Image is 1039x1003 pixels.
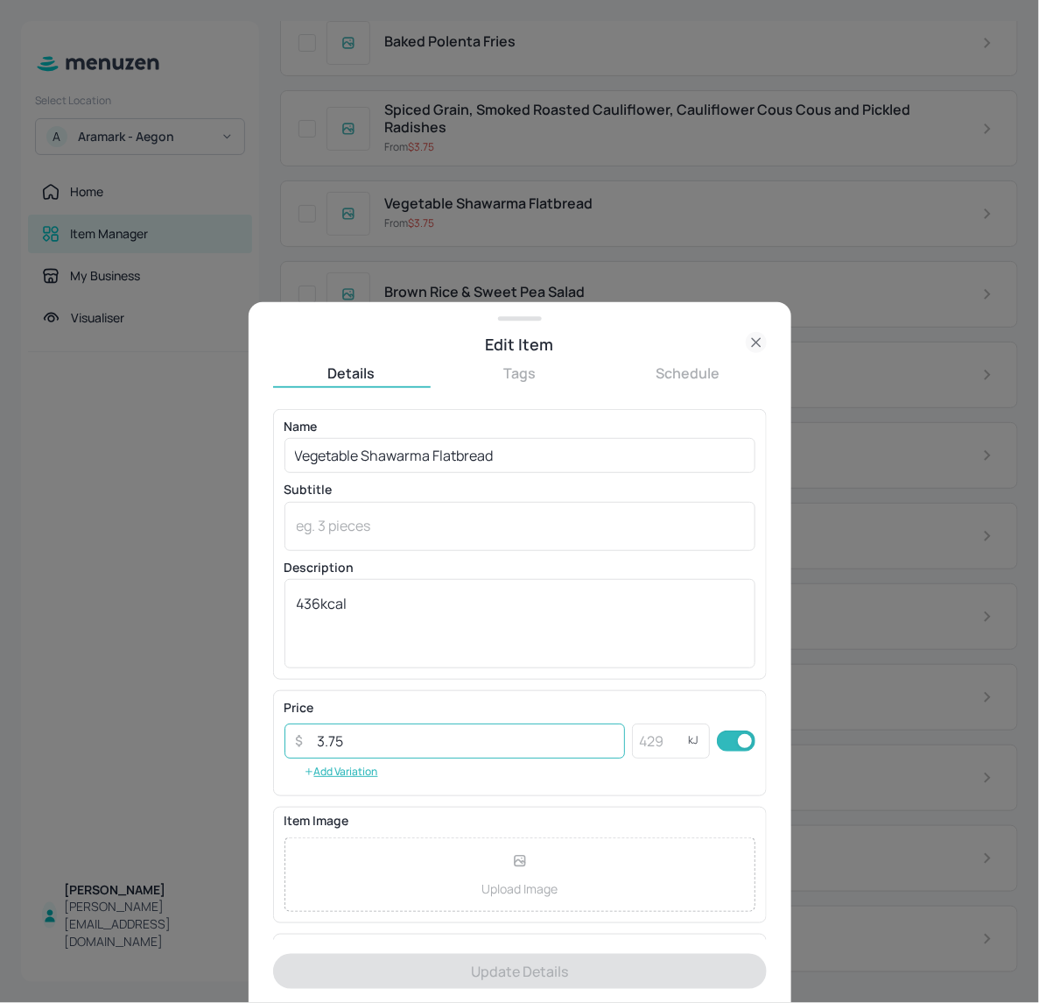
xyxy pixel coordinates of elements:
input: 10 [307,724,626,759]
p: Upload Image [481,879,558,898]
div: Edit Item [273,332,767,357]
button: Schedule [609,364,767,383]
button: Details [273,364,431,383]
p: Description [284,562,755,574]
p: Name [284,420,755,433]
p: Item Image [284,815,755,827]
p: Subtitle [284,484,755,496]
button: Add Variation [284,759,397,785]
button: Tags [441,364,599,383]
input: 429 [632,724,688,759]
p: Price [284,702,314,714]
p: kJ [689,734,699,746]
textarea: 436kcal [297,594,743,654]
input: eg. Chicken Teriyaki Sushi Roll [284,438,755,473]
